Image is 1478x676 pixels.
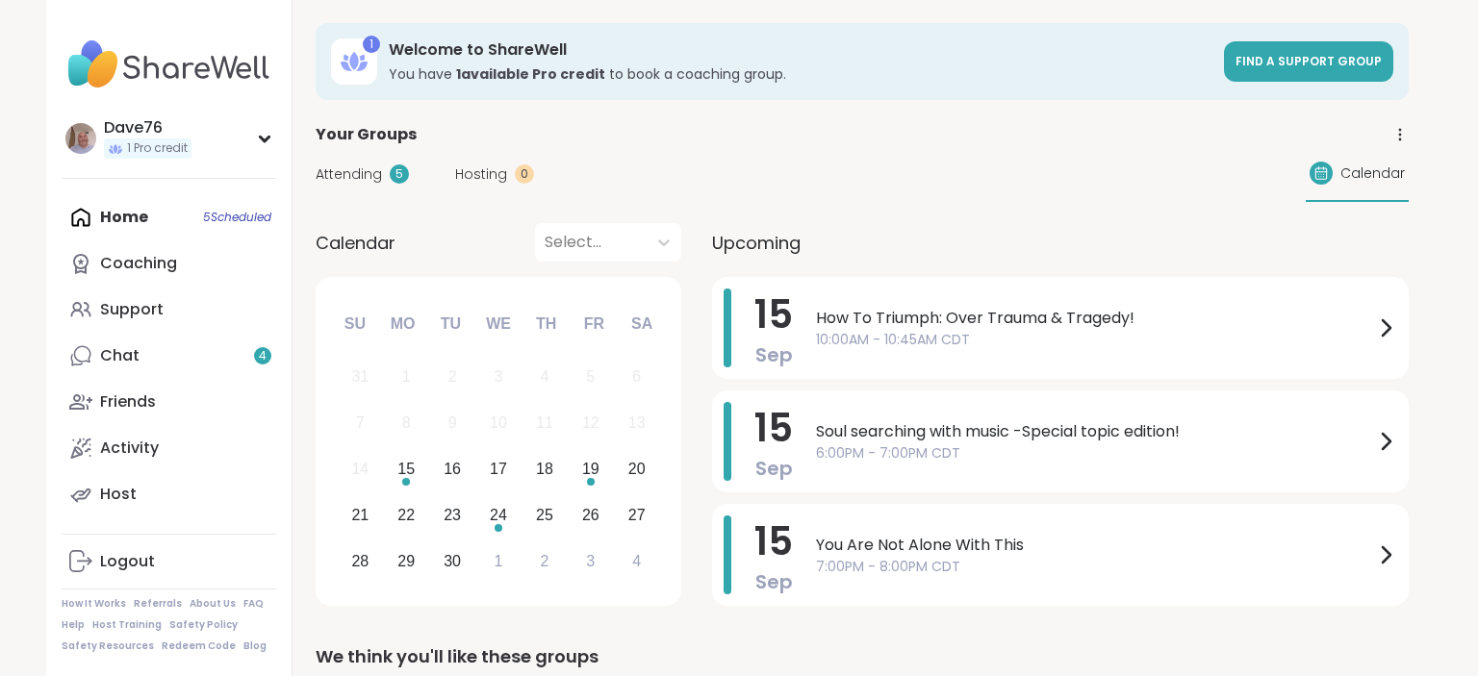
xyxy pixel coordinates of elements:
[259,348,267,364] span: 4
[432,357,473,398] div: Not available Tuesday, September 2nd, 2025
[351,502,369,528] div: 21
[432,494,473,536] div: Choose Tuesday, September 23rd, 2025
[363,36,380,53] div: 1
[456,64,605,84] b: 1 available Pro credit
[397,502,415,528] div: 22
[337,354,659,584] div: month 2025-09
[389,39,1212,61] h3: Welcome to ShareWell
[816,307,1374,330] span: How To Triumph: Over Trauma & Tragedy!
[621,303,663,345] div: Sa
[169,618,238,632] a: Safety Policy
[524,449,566,490] div: Choose Thursday, September 18th, 2025
[340,357,381,398] div: Not available Sunday, August 31st, 2025
[490,410,507,436] div: 10
[444,502,461,528] div: 23
[754,288,793,341] span: 15
[62,425,276,471] a: Activity
[190,597,236,611] a: About Us
[586,363,595,389] div: 5
[351,456,369,482] div: 14
[429,303,471,345] div: Tu
[100,299,164,320] div: Support
[540,363,548,389] div: 4
[477,303,520,345] div: We
[490,502,507,528] div: 24
[386,540,427,582] div: Choose Monday, September 29th, 2025
[582,502,599,528] div: 26
[62,538,276,585] a: Logout
[356,410,365,436] div: 7
[573,303,615,345] div: Fr
[402,410,411,436] div: 8
[1236,53,1382,69] span: Find a support group
[243,597,264,611] a: FAQ
[525,303,568,345] div: Th
[582,456,599,482] div: 19
[478,403,520,444] div: Not available Wednesday, September 10th, 2025
[100,253,177,274] div: Coaching
[616,449,657,490] div: Choose Saturday, September 20th, 2025
[62,31,276,98] img: ShareWell Nav Logo
[444,548,461,574] div: 30
[62,471,276,517] a: Host
[62,597,126,611] a: How It Works
[632,363,641,389] div: 6
[536,502,553,528] div: 25
[448,410,457,436] div: 9
[570,449,611,490] div: Choose Friday, September 19th, 2025
[351,363,369,389] div: 31
[755,568,793,595] span: Sep
[162,639,236,653] a: Redeem Code
[816,557,1374,577] span: 7:00PM - 8:00PM CDT
[570,357,611,398] div: Not available Friday, September 5th, 2025
[340,403,381,444] div: Not available Sunday, September 7th, 2025
[540,548,548,574] div: 2
[397,456,415,482] div: 15
[100,438,159,459] div: Activity
[127,140,188,157] span: 1 Pro credit
[340,494,381,536] div: Choose Sunday, September 21st, 2025
[432,449,473,490] div: Choose Tuesday, September 16th, 2025
[616,540,657,582] div: Choose Saturday, October 4th, 2025
[524,357,566,398] div: Not available Thursday, September 4th, 2025
[570,403,611,444] div: Not available Friday, September 12th, 2025
[316,164,382,185] span: Attending
[62,379,276,425] a: Friends
[495,363,503,389] div: 3
[386,403,427,444] div: Not available Monday, September 8th, 2025
[755,341,793,368] span: Sep
[628,410,646,436] div: 13
[524,540,566,582] div: Choose Thursday, October 2nd, 2025
[444,456,461,482] div: 16
[478,540,520,582] div: Choose Wednesday, October 1st, 2025
[381,303,423,345] div: Mo
[515,164,534,184] div: 0
[570,540,611,582] div: Choose Friday, October 3rd, 2025
[755,455,793,482] span: Sep
[316,123,417,146] span: Your Groups
[816,330,1374,350] span: 10:00AM - 10:45AM CDT
[100,345,140,366] div: Chat
[816,534,1374,557] span: You Are Not Alone With This
[62,287,276,333] a: Support
[432,540,473,582] div: Choose Tuesday, September 30th, 2025
[754,401,793,455] span: 15
[386,449,427,490] div: Choose Monday, September 15th, 2025
[386,357,427,398] div: Not available Monday, September 1st, 2025
[351,548,369,574] div: 28
[62,240,276,287] a: Coaching
[334,303,376,345] div: Su
[816,420,1374,443] span: Soul searching with music -Special topic edition!
[586,548,595,574] div: 3
[616,494,657,536] div: Choose Saturday, September 27th, 2025
[478,494,520,536] div: Choose Wednesday, September 24th, 2025
[62,333,276,379] a: Chat4
[1340,163,1405,184] span: Calendar
[616,403,657,444] div: Not available Saturday, September 13th, 2025
[524,494,566,536] div: Choose Thursday, September 25th, 2025
[495,548,503,574] div: 1
[816,443,1374,463] span: 6:00PM - 7:00PM CDT
[628,456,646,482] div: 20
[386,494,427,536] div: Choose Monday, September 22nd, 2025
[448,363,457,389] div: 2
